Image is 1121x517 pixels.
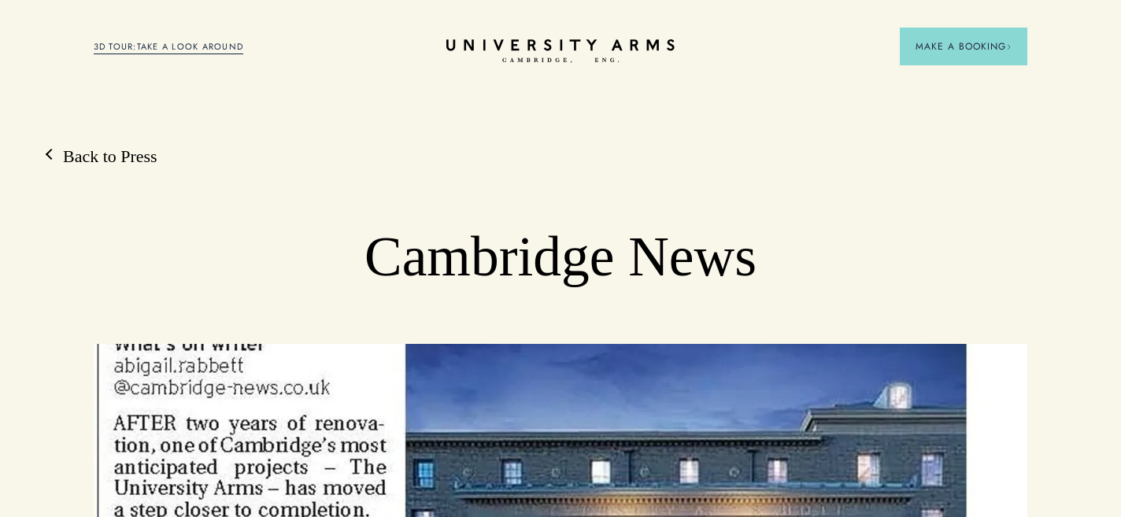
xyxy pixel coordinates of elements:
[446,39,675,64] a: Home
[1006,44,1012,50] img: Arrow icon
[916,39,1012,54] span: Make a Booking
[47,145,157,168] a: Back to Press
[94,40,244,54] a: 3D TOUR:TAKE A LOOK AROUND
[900,28,1027,65] button: Make a BookingArrow icon
[187,223,934,290] h1: Cambridge News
